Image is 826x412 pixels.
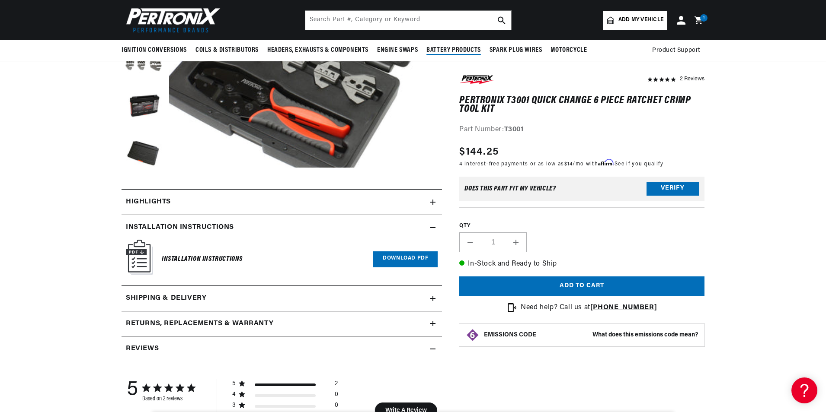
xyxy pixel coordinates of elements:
[305,11,511,30] input: Search Part #, Category or Keyword
[122,311,442,336] summary: Returns, Replacements & Warranty
[459,160,663,168] p: 4 interest-free payments or as low as /mo with .
[492,11,511,30] button: search button
[484,332,536,338] strong: EMISSIONS CODE
[373,251,438,267] a: Download PDF
[191,40,263,60] summary: Coils & Distributors
[232,380,338,391] div: 5 star by 2 reviews
[122,5,221,35] img: Pertronix
[126,222,234,233] h2: Installation instructions
[232,380,236,388] div: 5
[652,40,704,61] summary: Product Support
[377,46,418,55] span: Engine Swaps
[267,46,368,55] span: Headers, Exhausts & Components
[335,380,338,391] div: 2
[551,46,587,55] span: Motorcycle
[232,391,236,399] div: 4
[162,254,243,265] h6: Installation Instructions
[459,276,704,296] button: Add to cart
[615,162,663,167] a: See if you qualify - Learn more about Affirm Financing (opens in modal)
[485,40,547,60] summary: Spark Plug Wires
[126,343,159,355] h2: Reviews
[490,46,542,55] span: Spark Plug Wires
[122,133,165,176] button: Load image 6 in gallery view
[603,11,667,30] a: Add my vehicle
[122,336,442,361] summary: Reviews
[232,391,338,402] div: 4 star by 0 reviews
[122,40,191,60] summary: Ignition Conversions
[564,162,573,167] span: $14
[459,144,499,160] span: $144.25
[459,96,704,114] h1: PerTronix T3001 Quick Change 6 Piece Ratchet Crimp Tool Kit
[195,46,259,55] span: Coils & Distributors
[373,40,422,60] summary: Engine Swaps
[504,127,524,133] strong: T3001
[652,46,700,55] span: Product Support
[335,391,338,402] div: 0
[680,73,704,84] div: 2 Reviews
[521,302,657,314] p: Need help? Call us at
[126,240,153,275] img: Instruction Manual
[459,222,704,230] label: QTY
[459,125,704,136] div: Part Number:
[127,379,138,402] div: 5
[459,259,704,270] p: In-Stock and Ready to Ship
[122,286,442,311] summary: Shipping & Delivery
[466,328,480,342] img: Emissions code
[142,396,195,402] div: Based on 2 reviews
[464,185,556,192] div: Does This part fit My vehicle?
[126,293,206,304] h2: Shipping & Delivery
[122,215,442,240] summary: Installation instructions
[590,304,657,311] a: [PHONE_NUMBER]
[122,46,187,55] span: Ignition Conversions
[422,40,485,60] summary: Battery Products
[592,332,698,338] strong: What does this emissions code mean?
[122,190,442,215] summary: Highlights
[126,196,171,208] h2: Highlights
[647,182,699,196] button: Verify
[546,40,591,60] summary: Motorcycle
[618,16,663,24] span: Add my vehicle
[232,402,236,409] div: 3
[426,46,481,55] span: Battery Products
[484,331,698,339] button: EMISSIONS CODEWhat does this emissions code mean?
[703,14,705,22] span: 1
[263,40,373,60] summary: Headers, Exhausts & Components
[122,85,165,128] button: Load image 5 in gallery view
[598,159,613,166] span: Affirm
[126,318,273,330] h2: Returns, Replacements & Warranty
